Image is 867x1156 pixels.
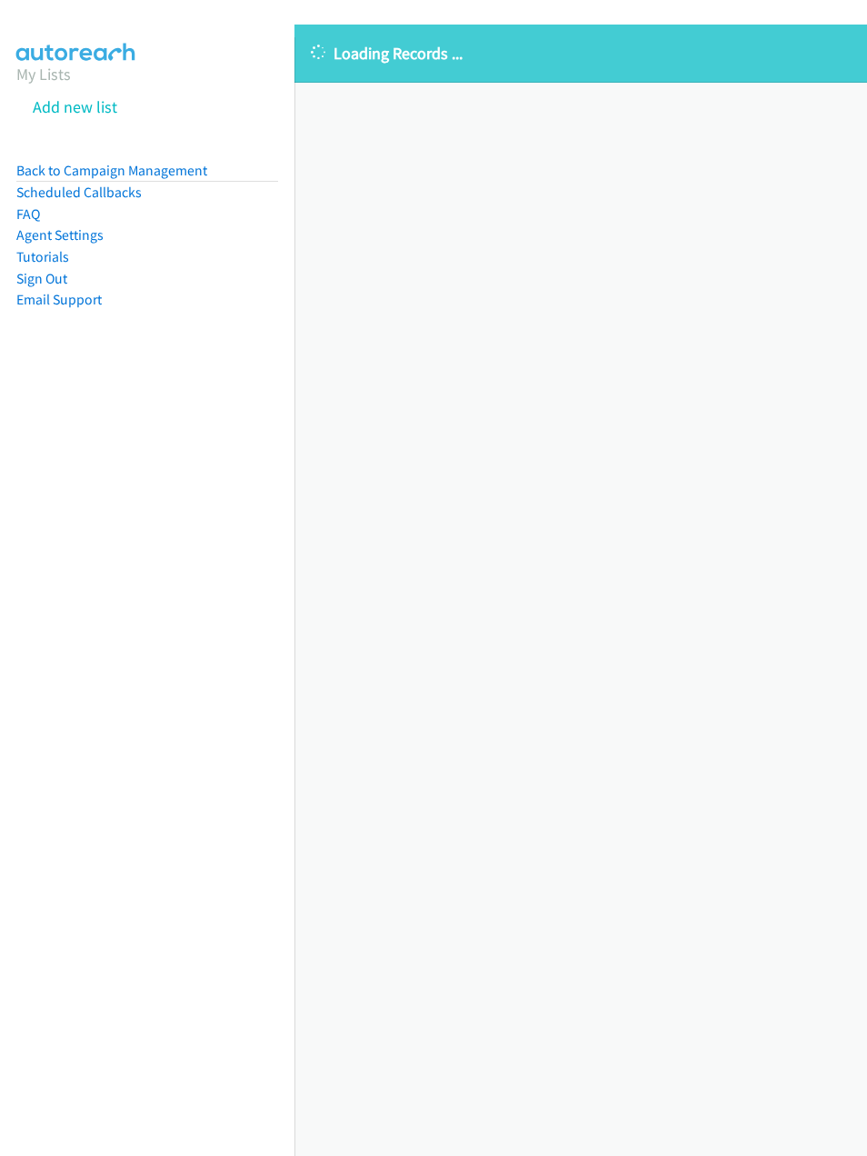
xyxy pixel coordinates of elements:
[16,205,40,223] a: FAQ
[16,291,102,308] a: Email Support
[33,96,117,117] a: Add new list
[16,64,71,85] a: My Lists
[16,226,104,244] a: Agent Settings
[16,270,67,287] a: Sign Out
[311,41,851,65] p: Loading Records ...
[16,162,207,179] a: Back to Campaign Management
[16,248,69,265] a: Tutorials
[16,184,142,201] a: Scheduled Callbacks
